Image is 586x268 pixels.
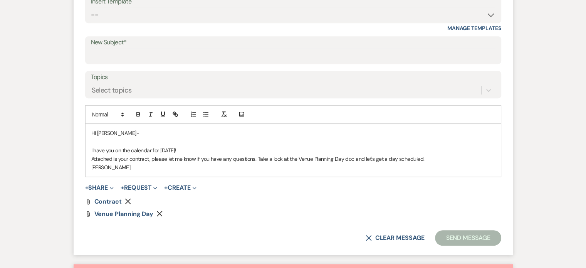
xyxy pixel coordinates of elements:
[94,197,122,206] span: contract
[121,185,124,191] span: +
[94,199,122,205] a: contract
[91,146,495,155] p: I have you on the calendar for [DATE]!
[91,155,495,163] p: Attached is your contract, please let me know if you have any questions. Take a look at the Venue...
[91,129,495,137] p: Hi [PERSON_NAME]-
[121,185,157,191] button: Request
[164,185,196,191] button: Create
[447,25,501,32] a: Manage Templates
[164,185,168,191] span: +
[366,235,424,241] button: Clear message
[435,230,501,246] button: Send Message
[94,210,154,218] span: Venue Planning Day
[91,72,495,83] label: Topics
[91,163,495,172] p: [PERSON_NAME]
[94,211,154,217] a: Venue Planning Day
[85,185,114,191] button: Share
[85,185,89,191] span: +
[92,85,132,95] div: Select topics
[91,37,495,48] label: New Subject*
